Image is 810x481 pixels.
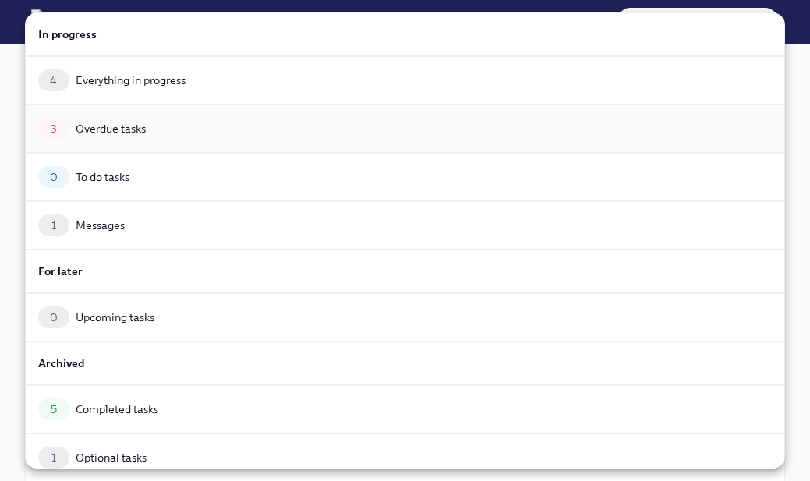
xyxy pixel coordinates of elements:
div: Optional tasks [76,450,147,465]
span: 1 [42,220,65,232]
div: Upcoming tasks [76,309,154,325]
div: Completed tasks [76,401,158,417]
div: Everything in progress [76,73,186,88]
span: 5 [41,404,66,416]
h6: Archived [38,355,772,372]
h6: In progress [38,26,772,43]
span: 4 [41,75,66,87]
span: 0 [41,312,67,324]
div: Overdue tasks [76,121,146,136]
a: 3Overdue tasks [25,104,785,153]
a: 5Completed tasks [25,385,785,433]
span: 3 [41,123,66,135]
span: 1 [42,452,65,464]
a: In progress [25,12,785,56]
div: Messages [76,218,125,233]
a: For later [25,249,785,293]
h6: For later [38,263,772,280]
a: 4Everything in progress [25,56,785,104]
a: 0Upcoming tasks [25,293,785,341]
span: 0 [41,172,67,183]
a: Archived [25,341,785,385]
a: 0To do tasks [25,153,785,201]
div: To do tasks [76,169,129,185]
a: 1Messages [25,201,785,249]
